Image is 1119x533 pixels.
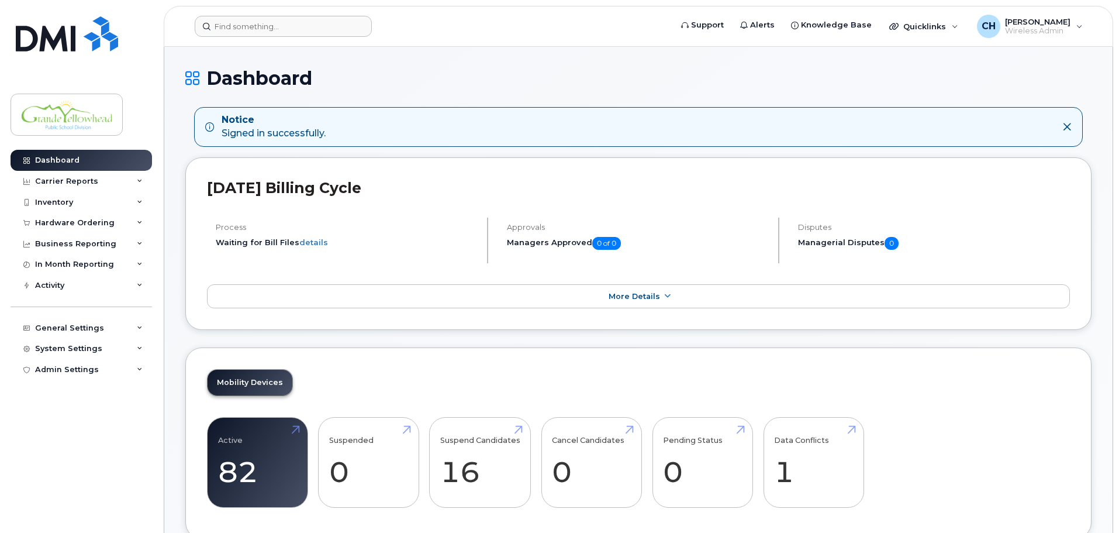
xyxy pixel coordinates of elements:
[222,114,326,140] div: Signed in successfully.
[185,68,1092,88] h1: Dashboard
[663,424,742,501] a: Pending Status 0
[222,114,326,127] strong: Notice
[507,237,768,250] h5: Managers Approved
[609,292,660,301] span: More Details
[207,179,1070,197] h2: [DATE] Billing Cycle
[774,424,853,501] a: Data Conflicts 1
[218,424,297,501] a: Active 82
[592,237,621,250] span: 0 of 0
[216,223,477,232] h4: Process
[798,223,1070,232] h4: Disputes
[216,237,477,248] li: Waiting for Bill Files
[552,424,631,501] a: Cancel Candidates 0
[885,237,899,250] span: 0
[507,223,768,232] h4: Approvals
[329,424,408,501] a: Suspended 0
[208,370,292,396] a: Mobility Devices
[299,238,328,247] a: details
[440,424,520,501] a: Suspend Candidates 16
[798,237,1070,250] h5: Managerial Disputes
